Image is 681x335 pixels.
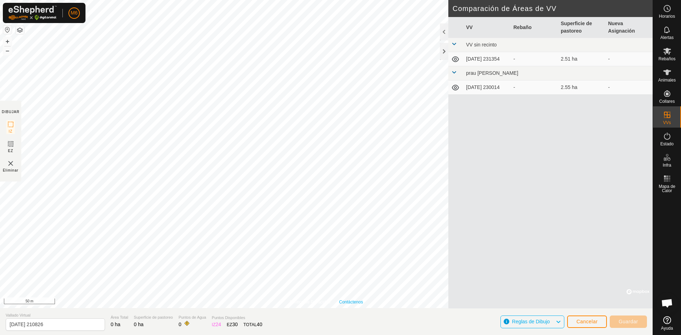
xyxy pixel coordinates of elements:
[655,184,679,193] span: Mapa de Calor
[514,84,555,91] div: -
[178,322,181,327] span: 0
[3,37,12,46] button: +
[71,9,77,17] span: M6
[657,292,678,314] div: Chat abierto
[663,163,671,167] span: Infra
[257,322,262,327] span: 40
[3,46,12,55] button: –
[558,17,605,38] th: Superficie de pastoreo
[6,312,105,318] span: Vallado Virtual
[576,319,598,324] span: Cancelar
[660,142,674,146] span: Estado
[558,80,605,95] td: 2.55 ha
[605,80,653,95] td: -
[463,52,511,66] td: [DATE] 231354
[658,57,675,61] span: Rebaños
[466,42,497,48] span: VV sin recinto
[659,14,675,18] span: Horarios
[212,315,262,321] span: Puntos Disponibles
[111,314,128,320] span: Área Total
[619,319,638,324] span: Guardar
[3,26,12,34] button: Restablecer Mapa
[453,4,653,13] h2: Comparación de Áreas de VV
[111,322,120,327] span: 0 ha
[514,55,555,63] div: -
[660,35,674,40] span: Alertas
[3,168,18,173] span: Eliminar
[232,322,238,327] span: 30
[663,121,671,125] span: VVs
[605,52,653,66] td: -
[605,17,653,38] th: Nueva Asignación
[290,299,331,305] a: Política de Privacidad
[658,78,676,82] span: Animales
[9,129,13,134] span: IZ
[178,314,206,320] span: Puntos de Agua
[212,321,221,328] div: IZ
[243,321,262,328] div: TOTAL
[466,70,518,76] span: prau [PERSON_NAME]
[463,80,511,95] td: [DATE] 230014
[216,322,221,327] span: 24
[6,159,15,168] img: VV
[653,313,681,333] a: Ayuda
[16,26,24,34] button: Capas del Mapa
[134,322,143,327] span: 0 ha
[661,326,673,330] span: Ayuda
[8,148,13,153] span: EZ
[463,17,511,38] th: VV
[134,314,173,320] span: Superficie de pastoreo
[567,316,607,328] button: Cancelar
[659,99,675,104] span: Collares
[2,109,20,115] div: DIBUJAR
[558,52,605,66] td: 2.51 ha
[610,316,647,328] button: Guardar
[227,321,238,328] div: EZ
[9,6,57,20] img: Logo Gallagher
[511,17,558,38] th: Rebaño
[512,319,550,324] span: Reglas de Dibujo
[339,299,363,305] a: Contáctenos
